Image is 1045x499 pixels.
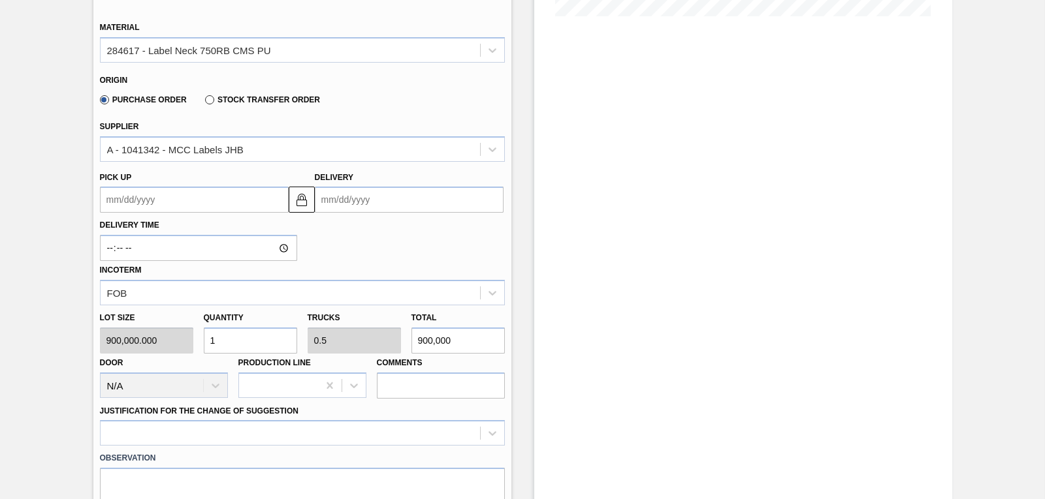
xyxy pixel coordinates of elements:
[377,354,505,372] label: Comments
[100,358,123,367] label: Door
[308,313,340,322] label: Trucks
[411,313,437,322] label: Total
[100,187,289,213] input: mm/dd/yyyy
[238,358,311,367] label: Production Line
[289,187,315,213] button: locked
[315,187,504,213] input: mm/dd/yyyy
[100,173,132,182] label: Pick up
[107,44,271,55] div: 284617 - Label Neck 750RB CMS PU
[100,216,297,235] label: Delivery Time
[100,309,193,327] label: Lot size
[100,265,142,275] label: Incoterm
[100,406,298,416] label: Justification for the Change of Suggestion
[100,449,505,468] label: Observation
[107,287,127,298] div: FOB
[100,23,140,32] label: Material
[205,95,320,104] label: Stock Transfer Order
[100,76,128,85] label: Origin
[204,313,244,322] label: Quantity
[294,192,310,207] img: locked
[315,173,354,182] label: Delivery
[100,95,187,104] label: Purchase Order
[107,144,244,155] div: A - 1041342 - MCC Labels JHB
[100,122,139,131] label: Supplier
